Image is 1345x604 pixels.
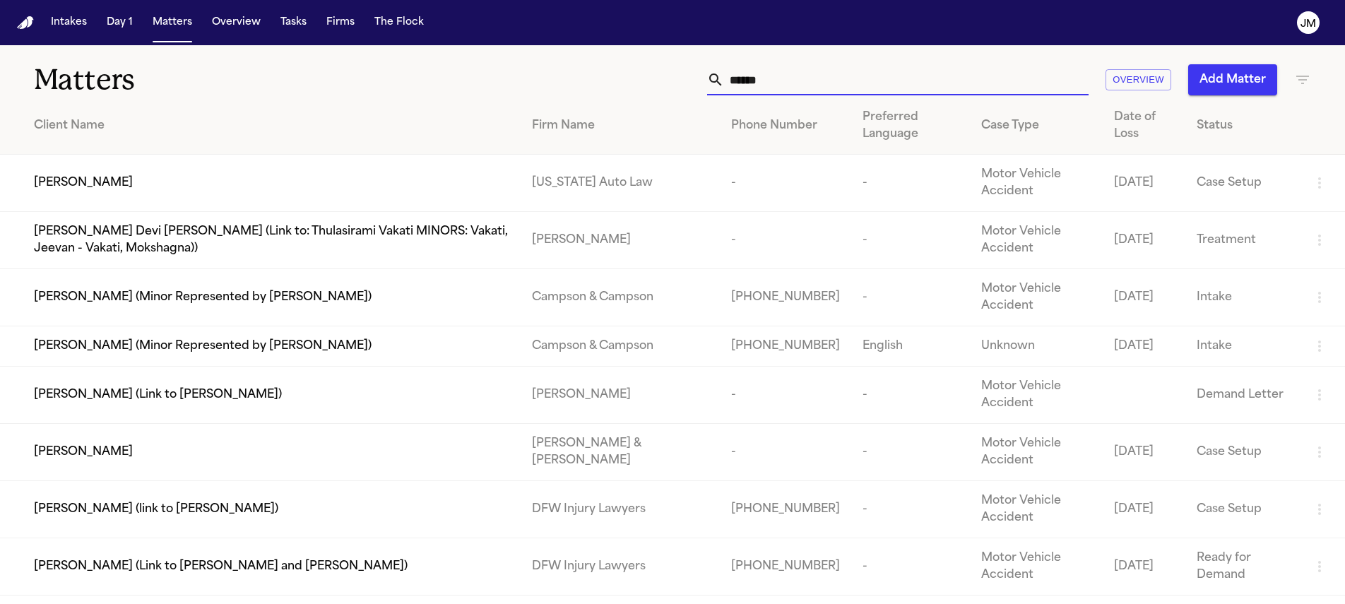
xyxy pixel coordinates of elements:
[521,367,720,424] td: [PERSON_NAME]
[34,174,133,191] span: [PERSON_NAME]
[1185,326,1300,367] td: Intake
[720,269,851,326] td: [PHONE_NUMBER]
[521,481,720,538] td: DFW Injury Lawyers
[45,10,93,35] button: Intakes
[34,338,372,355] span: [PERSON_NAME] (Minor Represented by [PERSON_NAME])
[851,212,971,269] td: -
[34,386,282,403] span: [PERSON_NAME] (Link to [PERSON_NAME])
[1103,326,1185,367] td: [DATE]
[1188,64,1277,95] button: Add Matter
[1106,69,1171,91] button: Overview
[1185,212,1300,269] td: Treatment
[17,16,34,30] a: Home
[34,444,133,461] span: [PERSON_NAME]
[720,424,851,481] td: -
[34,62,405,97] h1: Matters
[851,367,971,424] td: -
[720,212,851,269] td: -
[1185,269,1300,326] td: Intake
[851,424,971,481] td: -
[851,269,971,326] td: -
[34,558,408,575] span: [PERSON_NAME] (Link to [PERSON_NAME] and [PERSON_NAME])
[970,269,1103,326] td: Motor Vehicle Accident
[521,269,720,326] td: Campson & Campson
[970,481,1103,538] td: Motor Vehicle Accident
[1185,538,1300,596] td: Ready for Demand
[17,16,34,30] img: Finch Logo
[1103,155,1185,212] td: [DATE]
[720,538,851,596] td: [PHONE_NUMBER]
[521,424,720,481] td: [PERSON_NAME] & [PERSON_NAME]
[731,117,840,134] div: Phone Number
[1103,424,1185,481] td: [DATE]
[1185,424,1300,481] td: Case Setup
[1103,269,1185,326] td: [DATE]
[720,367,851,424] td: -
[521,155,720,212] td: [US_STATE] Auto Law
[521,538,720,596] td: DFW Injury Lawyers
[521,212,720,269] td: [PERSON_NAME]
[532,117,709,134] div: Firm Name
[970,424,1103,481] td: Motor Vehicle Accident
[521,326,720,367] td: Campson & Campson
[369,10,429,35] button: The Flock
[970,538,1103,596] td: Motor Vehicle Accident
[1185,155,1300,212] td: Case Setup
[720,155,851,212] td: -
[1103,481,1185,538] td: [DATE]
[970,212,1103,269] td: Motor Vehicle Accident
[1114,109,1174,143] div: Date of Loss
[1103,212,1185,269] td: [DATE]
[1197,117,1288,134] div: Status
[851,538,971,596] td: -
[101,10,138,35] button: Day 1
[34,501,278,518] span: [PERSON_NAME] (link to [PERSON_NAME])
[147,10,198,35] button: Matters
[851,326,971,367] td: English
[981,117,1091,134] div: Case Type
[34,223,509,257] span: [PERSON_NAME] Devi [PERSON_NAME] (Link to: Thulasirami Vakati MINORS: Vakati, Jeevan - Vakati, Mo...
[851,481,971,538] td: -
[1185,481,1300,538] td: Case Setup
[1103,538,1185,596] td: [DATE]
[720,326,851,367] td: [PHONE_NUMBER]
[970,155,1103,212] td: Motor Vehicle Accident
[206,10,266,35] button: Overview
[1185,367,1300,424] td: Demand Letter
[851,155,971,212] td: -
[720,481,851,538] td: [PHONE_NUMBER]
[970,367,1103,424] td: Motor Vehicle Accident
[34,117,509,134] div: Client Name
[863,109,959,143] div: Preferred Language
[1300,19,1316,29] text: JM
[275,10,312,35] button: Tasks
[321,10,360,35] button: Firms
[970,326,1103,367] td: Unknown
[34,289,372,306] span: [PERSON_NAME] (Minor Represented by [PERSON_NAME])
